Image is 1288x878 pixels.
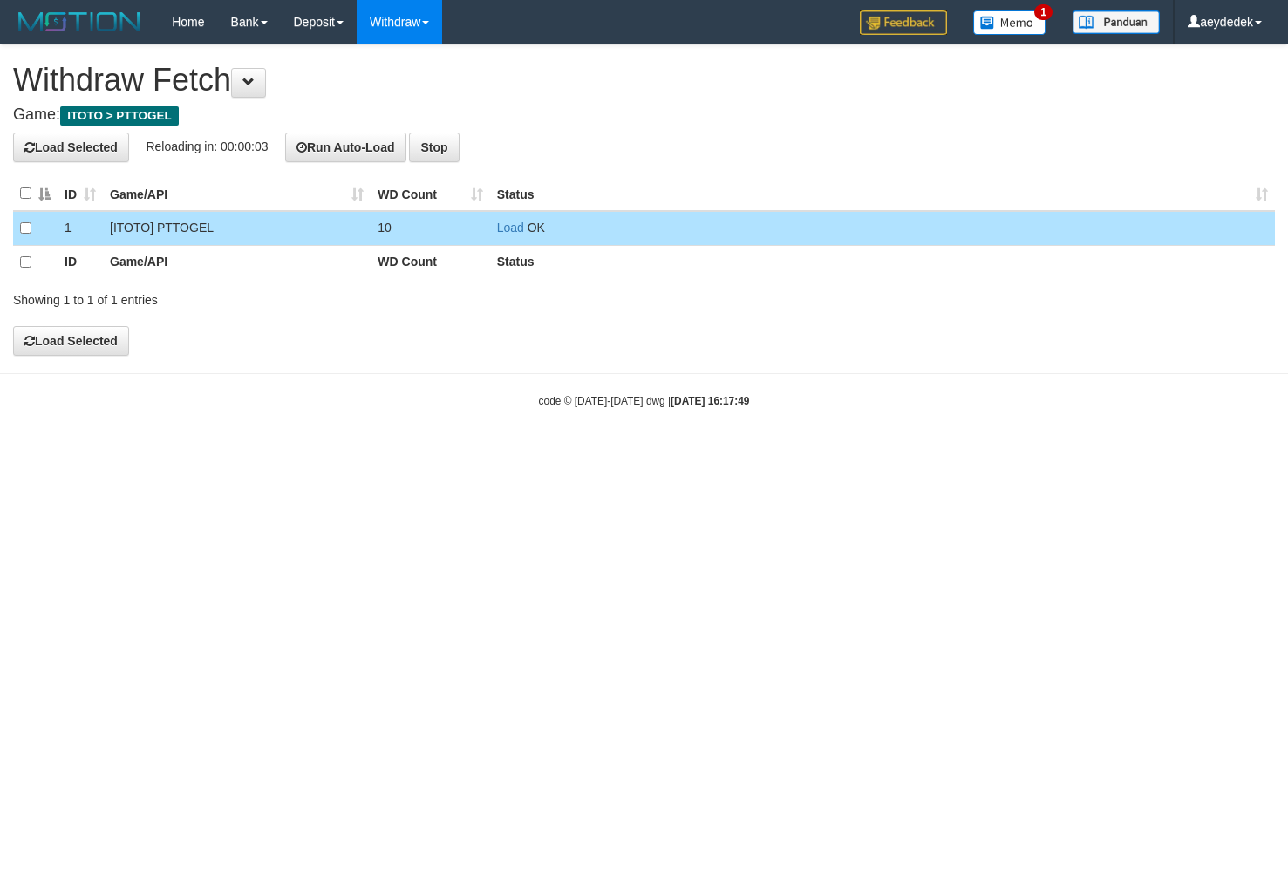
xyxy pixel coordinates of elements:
[1073,10,1160,34] img: panduan.png
[409,133,459,162] button: Stop
[103,177,371,211] th: Game/API: activate to sort column ascending
[58,245,103,279] th: ID
[13,9,146,35] img: MOTION_logo.png
[671,395,749,407] strong: [DATE] 16:17:49
[13,63,1275,98] h1: Withdraw Fetch
[1034,4,1053,20] span: 1
[528,221,545,235] span: OK
[60,106,179,126] span: ITOTO > PTTOGEL
[378,221,392,235] span: 10
[13,106,1275,124] h4: Game:
[103,211,371,246] td: [ITOTO] PTTOGEL
[285,133,406,162] button: Run Auto-Load
[13,326,129,356] button: Load Selected
[860,10,947,35] img: Feedback.jpg
[146,139,268,153] span: Reloading in: 00:00:03
[497,221,524,235] a: Load
[13,133,129,162] button: Load Selected
[973,10,1046,35] img: Button%20Memo.svg
[371,177,489,211] th: WD Count: activate to sort column ascending
[103,245,371,279] th: Game/API
[371,245,489,279] th: WD Count
[490,245,1275,279] th: Status
[539,395,750,407] small: code © [DATE]-[DATE] dwg |
[13,284,523,309] div: Showing 1 to 1 of 1 entries
[58,177,103,211] th: ID: activate to sort column ascending
[490,177,1275,211] th: Status: activate to sort column ascending
[58,211,103,246] td: 1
